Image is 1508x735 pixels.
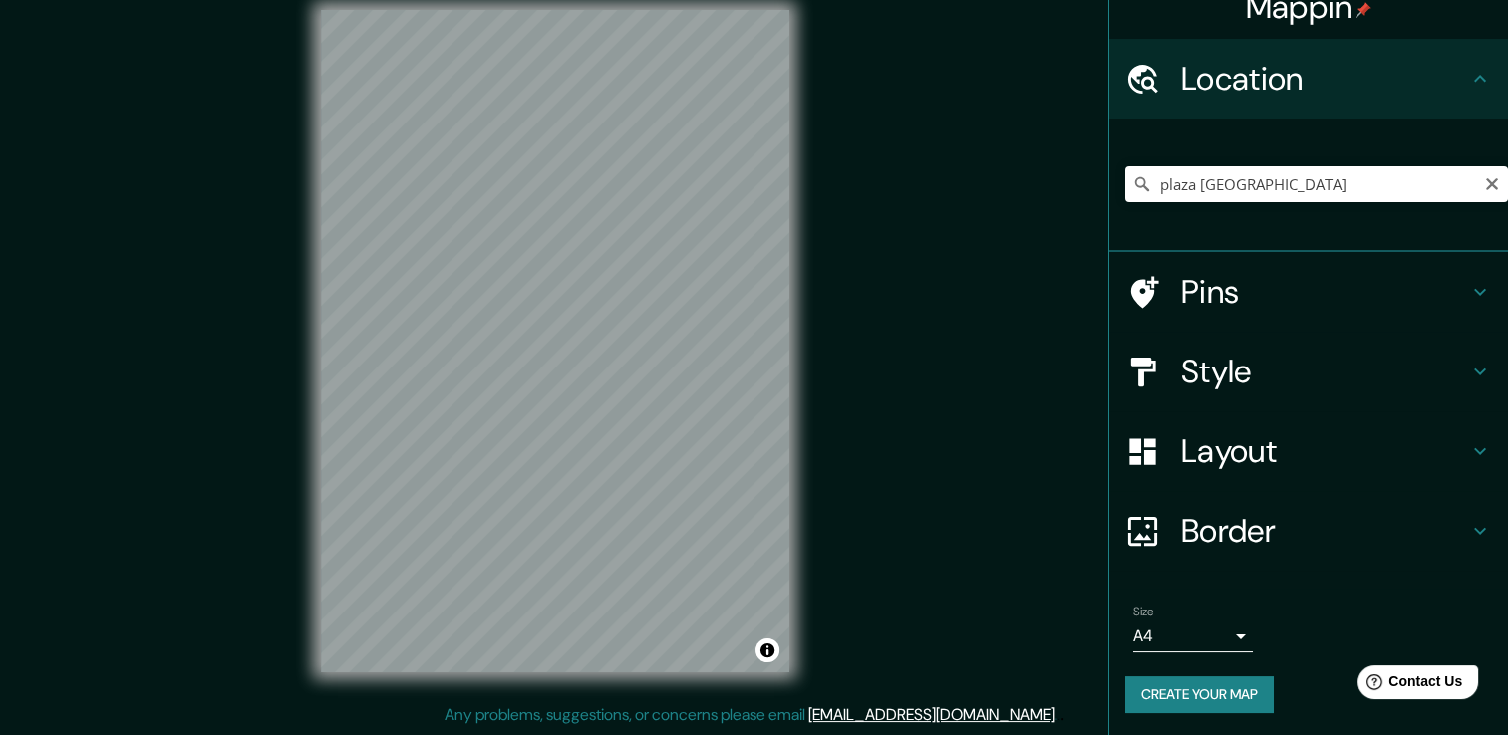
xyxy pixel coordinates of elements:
[1109,411,1508,491] div: Layout
[1109,491,1508,571] div: Border
[1484,173,1500,192] button: Clear
[1181,352,1468,391] h4: Style
[1181,272,1468,312] h4: Pins
[321,10,789,672] canvas: Map
[1331,657,1486,713] iframe: Help widget launcher
[808,704,1055,725] a: [EMAIL_ADDRESS][DOMAIN_NAME]
[1125,676,1274,713] button: Create your map
[1181,431,1468,471] h4: Layout
[1109,332,1508,411] div: Style
[1109,252,1508,332] div: Pins
[755,638,779,662] button: Toggle attribution
[1109,39,1508,119] div: Location
[1181,59,1468,99] h4: Location
[1125,166,1508,202] input: Pick your city or area
[1356,2,1371,18] img: pin-icon.png
[1181,511,1468,551] h4: Border
[1133,604,1154,620] label: Size
[1057,703,1060,727] div: .
[1060,703,1064,727] div: .
[445,703,1057,727] p: Any problems, suggestions, or concerns please email .
[1133,620,1253,652] div: A4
